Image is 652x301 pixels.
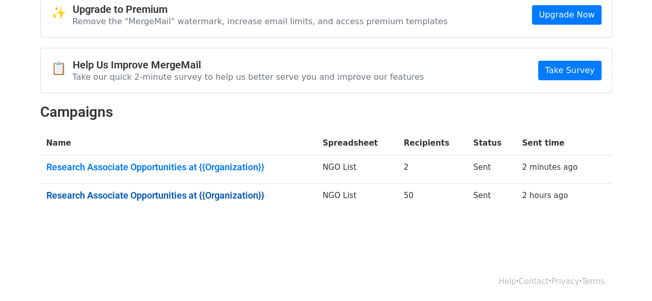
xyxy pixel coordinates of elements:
th: Sent time [516,131,597,155]
td: NGO List [316,183,397,211]
a: 2 minutes ago [522,163,578,172]
td: Sent [467,155,516,184]
th: Name [40,131,316,155]
a: 2 hours ago [522,191,568,200]
th: Status [467,131,516,155]
span: ✨ [51,6,73,21]
h4: Upgrade to Premium [73,3,448,15]
span: 📋 [51,61,73,76]
td: Sent [467,183,516,211]
a: Terms [581,277,604,286]
td: NGO List [316,155,397,184]
h2: Campaigns [40,103,612,121]
a: Research Associate Opportunities at {{Organization}} [46,162,310,173]
td: 2 [397,155,467,184]
a: Privacy [551,277,579,286]
p: Remove the "MergeMail" watermark, increase email limits, and access premium templates [73,16,448,27]
a: Take Survey [538,61,601,80]
iframe: Chat Widget [600,252,652,301]
td: 50 [397,183,467,211]
a: Upgrade Now [532,5,601,25]
a: Research Associate Opportunities at {{Organization}} [46,190,310,201]
p: Take our quick 2-minute survey to help us better serve you and improve our features [73,72,424,82]
a: Contact [519,277,548,286]
th: Recipients [397,131,467,155]
a: Help [498,277,516,286]
th: Spreadsheet [316,131,397,155]
h4: Help Us Improve MergeMail [73,59,424,71]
